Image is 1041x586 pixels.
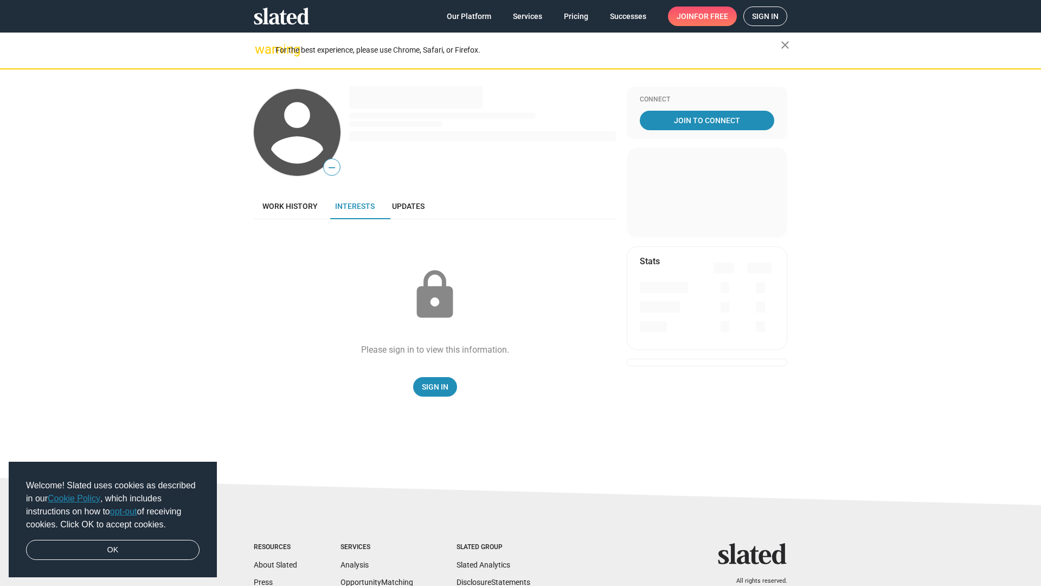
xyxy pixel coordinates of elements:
span: Welcome! Slated uses cookies as described in our , which includes instructions on how to of recei... [26,479,200,531]
span: Sign In [422,377,448,397]
span: for free [694,7,728,26]
a: About Slated [254,560,297,569]
div: cookieconsent [9,462,217,578]
span: Join [677,7,728,26]
a: Updates [383,193,433,219]
a: dismiss cookie message [26,540,200,560]
a: Our Platform [438,7,500,26]
a: Sign in [743,7,787,26]
span: Our Platform [447,7,491,26]
div: Connect [640,95,774,104]
span: Work history [262,202,318,211]
span: Pricing [564,7,588,26]
div: Resources [254,543,297,552]
mat-icon: close [779,39,792,52]
span: Sign in [752,7,779,26]
span: Join To Connect [642,111,772,130]
span: Successes [610,7,646,26]
div: Slated Group [457,543,530,552]
a: Join To Connect [640,111,774,130]
mat-icon: lock [408,268,462,322]
a: Pricing [555,7,597,26]
span: — [324,161,340,175]
span: Services [513,7,542,26]
a: Joinfor free [668,7,737,26]
a: Sign In [413,377,457,397]
a: Work history [254,193,326,219]
a: Interests [326,193,383,219]
a: Cookie Policy [48,494,100,503]
div: For the best experience, please use Chrome, Safari, or Firefox. [275,43,781,58]
div: Services [340,543,413,552]
mat-icon: warning [255,43,268,56]
a: opt-out [110,507,137,516]
div: Please sign in to view this information. [361,344,509,355]
mat-card-title: Stats [640,256,660,267]
a: Successes [601,7,655,26]
span: Interests [335,202,375,211]
a: Analysis [340,560,369,569]
span: Updates [392,202,425,211]
a: Services [504,7,551,26]
a: Slated Analytics [457,560,510,569]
